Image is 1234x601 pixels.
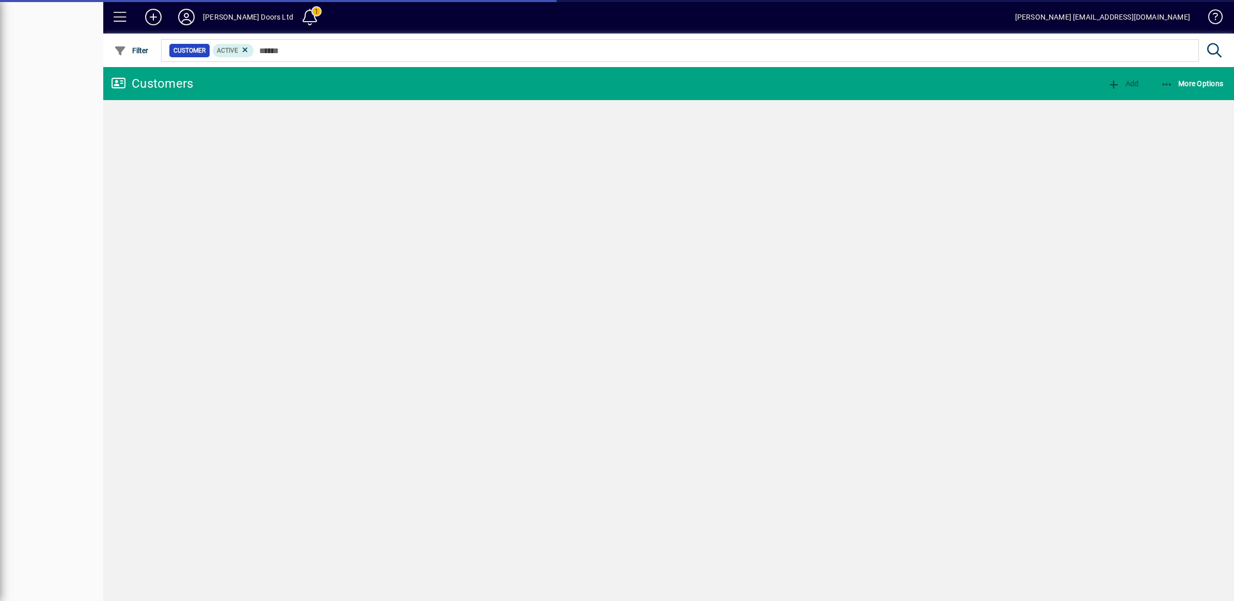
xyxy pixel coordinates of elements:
span: Filter [114,46,149,55]
button: Add [1105,74,1141,93]
span: Active [217,47,238,54]
span: Customer [173,45,205,56]
div: Customers [111,75,193,92]
button: Filter [112,41,151,60]
span: Add [1108,79,1138,88]
button: Profile [170,8,203,26]
button: More Options [1158,74,1226,93]
a: Knowledge Base [1200,2,1221,36]
div: [PERSON_NAME] Doors Ltd [203,9,293,25]
div: [PERSON_NAME] [EMAIL_ADDRESS][DOMAIN_NAME] [1015,9,1190,25]
span: More Options [1161,79,1224,88]
button: Add [137,8,170,26]
mat-chip: Activation Status: Active [213,44,254,57]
